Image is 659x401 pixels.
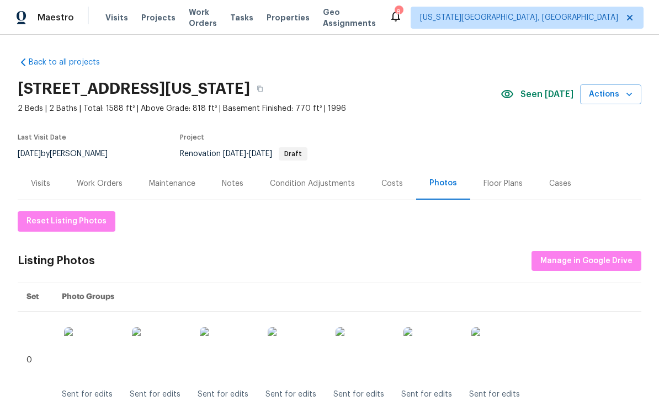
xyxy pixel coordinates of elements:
[589,88,633,101] span: Actions
[77,178,123,189] div: Work Orders
[18,57,124,68] a: Back to all projects
[469,389,520,400] div: Sent for edits
[18,211,115,232] button: Reset Listing Photos
[532,251,641,271] button: Manage in Google Drive
[180,134,204,141] span: Project
[249,150,272,158] span: [DATE]
[180,150,307,158] span: Renovation
[267,12,310,23] span: Properties
[223,150,246,158] span: [DATE]
[549,178,571,189] div: Cases
[381,178,403,189] div: Costs
[31,178,50,189] div: Visits
[18,134,66,141] span: Last Visit Date
[18,103,501,114] span: 2 Beds | 2 Baths | Total: 1588 ft² | Above Grade: 818 ft² | Basement Finished: 770 ft² | 1996
[149,178,195,189] div: Maintenance
[420,12,618,23] span: [US_STATE][GEOGRAPHIC_DATA], [GEOGRAPHIC_DATA]
[540,254,633,268] span: Manage in Google Drive
[250,79,270,99] button: Copy Address
[38,12,74,23] span: Maestro
[395,7,402,18] div: 8
[280,151,306,157] span: Draft
[18,147,121,161] div: by [PERSON_NAME]
[62,389,113,400] div: Sent for edits
[18,255,95,266] div: Listing Photos
[53,282,641,312] th: Photo Groups
[483,178,523,189] div: Floor Plans
[223,150,272,158] span: -
[230,14,253,22] span: Tasks
[18,150,41,158] span: [DATE]
[198,389,248,400] div: Sent for edits
[270,178,355,189] div: Condition Adjustments
[189,7,217,29] span: Work Orders
[520,89,573,100] span: Seen [DATE]
[222,178,243,189] div: Notes
[580,84,641,105] button: Actions
[429,178,457,189] div: Photos
[323,7,376,29] span: Geo Assignments
[26,215,107,228] span: Reset Listing Photos
[18,83,250,94] h2: [STREET_ADDRESS][US_STATE]
[141,12,176,23] span: Projects
[105,12,128,23] span: Visits
[265,389,316,400] div: Sent for edits
[18,282,53,312] th: Set
[333,389,384,400] div: Sent for edits
[130,389,180,400] div: Sent for edits
[401,389,452,400] div: Sent for edits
